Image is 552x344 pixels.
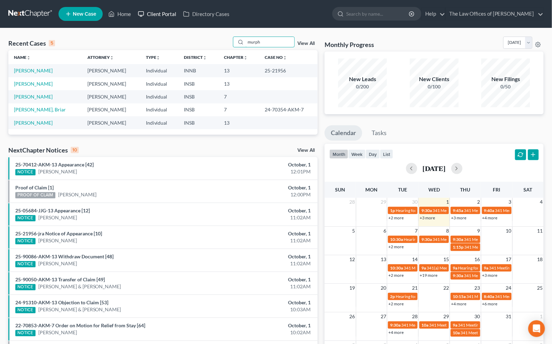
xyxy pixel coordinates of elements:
a: View All [297,41,315,46]
a: +4 more [451,301,466,306]
a: [PERSON_NAME] [38,260,77,267]
div: 11:02AM [217,283,311,290]
div: 0/200 [338,83,387,90]
span: 2 [477,198,481,206]
h2: [DATE] [423,165,446,172]
div: 0/100 [410,83,459,90]
span: 9a [453,322,457,328]
span: 29 [380,198,387,206]
td: INSB [179,90,219,103]
span: 5 [352,227,356,235]
td: 7 [218,103,259,116]
span: 3 [508,198,512,206]
i: unfold_more [26,56,31,60]
span: 9a [484,265,489,271]
span: 4 [539,198,544,206]
td: 25-21956 [259,64,318,77]
td: 13 [218,116,259,129]
span: 341 Meeting for [PERSON_NAME] [458,322,521,328]
a: +4 more [482,215,498,220]
td: [PERSON_NAME] [82,116,140,129]
span: Wed [428,187,440,193]
a: [PERSON_NAME] [58,191,97,198]
a: Case Nounfold_more [265,55,287,60]
a: View All [297,148,315,153]
a: [PERSON_NAME] & [PERSON_NAME] [38,306,121,313]
a: [PERSON_NAME] [38,329,77,336]
span: 341 Meeting for [PERSON_NAME] [429,322,492,328]
button: day [366,149,380,159]
a: +3 more [451,215,466,220]
span: 341 Meeting for [PERSON_NAME] [466,294,529,299]
a: Tasks [365,125,393,141]
span: 14 [411,255,418,264]
span: 16 [474,255,481,264]
a: 25-90050-AKM-13 Transfer of Claim [49] [15,276,105,282]
a: [PERSON_NAME] [14,120,53,126]
h3: Monthly Progress [325,40,374,49]
a: +4 more [388,330,404,335]
div: Recent Cases [8,39,55,47]
i: unfold_more [203,56,207,60]
div: NOTICE [15,284,36,290]
a: The Law Offices of [PERSON_NAME] [446,8,543,20]
td: 24-70354-AKM-7 [259,103,318,116]
span: 10:15a [453,294,466,299]
a: +2 more [388,301,404,306]
span: 9a [421,265,426,271]
a: [PERSON_NAME] [38,237,77,244]
a: [PERSON_NAME], Briar [14,107,66,112]
span: 1p [390,208,395,213]
a: Chapterunfold_more [224,55,248,60]
span: 10a [453,330,460,335]
span: 10 [505,227,512,235]
td: [PERSON_NAME] [82,103,140,116]
span: Hearing for [PERSON_NAME] [404,237,458,242]
span: 30 [474,312,481,321]
span: 341 Meeting for [PERSON_NAME] [433,208,495,213]
td: INSB [179,116,219,129]
div: October, 1 [217,299,311,306]
span: 22 [443,284,450,292]
a: +3 more [482,273,498,278]
div: 10:03AM [217,306,311,313]
span: 341 Meeting for [PERSON_NAME] [460,330,523,335]
a: 24-91310-AKM-13 Objection to Claim [53] [15,299,108,305]
span: 25 [537,284,544,292]
span: 11 [537,227,544,235]
td: INSB [179,103,219,116]
div: October, 1 [217,253,311,260]
span: 341 Meeting for [PERSON_NAME] [489,265,552,271]
td: Individual [140,116,179,129]
span: 30 [411,198,418,206]
a: +2 more [388,244,404,249]
div: 10:02AM [217,329,311,336]
td: [PERSON_NAME] [82,90,140,103]
td: INNB [179,64,219,77]
span: Thu [460,187,471,193]
span: 13 [380,255,387,264]
span: Tue [398,187,407,193]
td: Individual [140,77,179,90]
a: 25-05684-JJG-13 Appearance [12] [15,208,90,213]
span: 9:30a [453,237,463,242]
span: 10a [421,322,428,328]
div: New Clients [410,75,459,83]
div: New Leads [338,75,387,83]
a: Typeunfold_more [146,55,161,60]
div: PROOF OF CLAIM [15,192,55,198]
a: Home [105,8,134,20]
span: New Case [73,11,96,17]
span: 7 [414,227,418,235]
div: 12:01PM [217,168,311,175]
div: NOTICE [15,215,36,221]
span: Sun [335,187,345,193]
span: 1 [539,312,544,321]
div: NOTICE [15,238,36,244]
td: Individual [140,64,179,77]
td: [PERSON_NAME] [82,64,140,77]
input: Search by name... [346,7,410,20]
div: 0/50 [481,83,530,90]
span: Fri [493,187,500,193]
div: October, 1 [217,207,311,214]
